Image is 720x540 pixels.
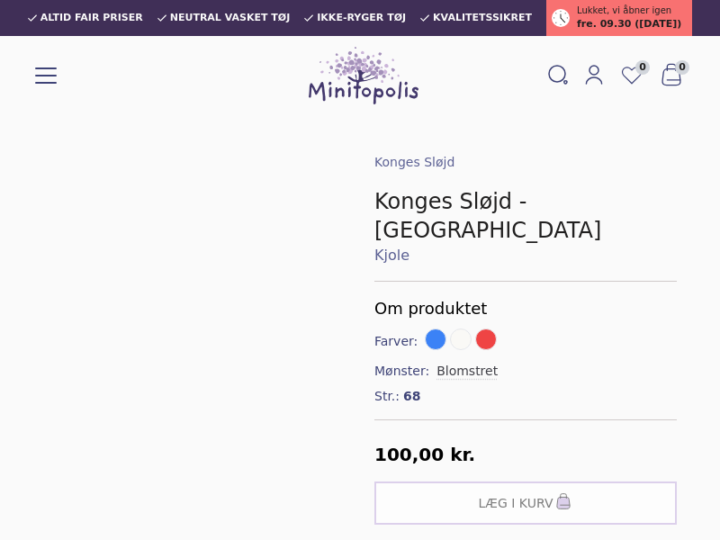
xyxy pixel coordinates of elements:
button: 0 [652,58,691,93]
h1: Konges Sløjd - [GEOGRAPHIC_DATA] [374,187,677,245]
span: Mønster: [374,362,433,380]
a: Mit Minitopolis login [576,60,612,91]
a: 0 [612,58,652,93]
h5: Om produktet [374,296,677,321]
span: 0 [675,60,689,75]
button: Blomstret [436,362,498,380]
span: Neutral vasket tøj [170,13,291,23]
span: 100,00 kr. [374,444,475,465]
span: Ikke-ryger tøj [317,13,406,23]
span: Læg i kurv [479,494,553,512]
span: Farver: [374,332,421,350]
a: Kjole [374,245,677,266]
span: Altid fair priser [40,13,143,23]
span: 68 [403,387,420,405]
span: 0 [635,60,650,75]
img: Minitopolis logo [309,47,418,104]
a: Konges Sløjd [374,155,454,169]
button: Læg i kurv [374,481,677,525]
span: Kvalitetssikret [433,13,532,23]
span: fre. 09.30 ([DATE]) [577,17,681,32]
span: Lukket, vi åbner igen [577,4,671,17]
span: Str.: [374,387,400,405]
